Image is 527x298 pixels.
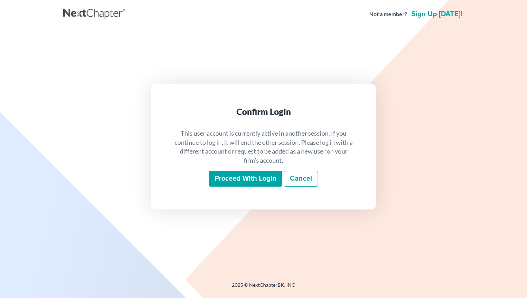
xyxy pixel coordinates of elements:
[284,171,318,187] a: Cancel
[174,106,353,117] div: Confirm Login
[410,11,464,18] a: Sign up [DATE]!
[209,171,282,187] input: Proceed with login
[63,281,464,294] div: 2025 © NextChapterBK, INC
[369,10,407,18] strong: Not a member?
[174,129,353,165] p: This user account is currently active in another session. If you continue to log in, it will end ...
